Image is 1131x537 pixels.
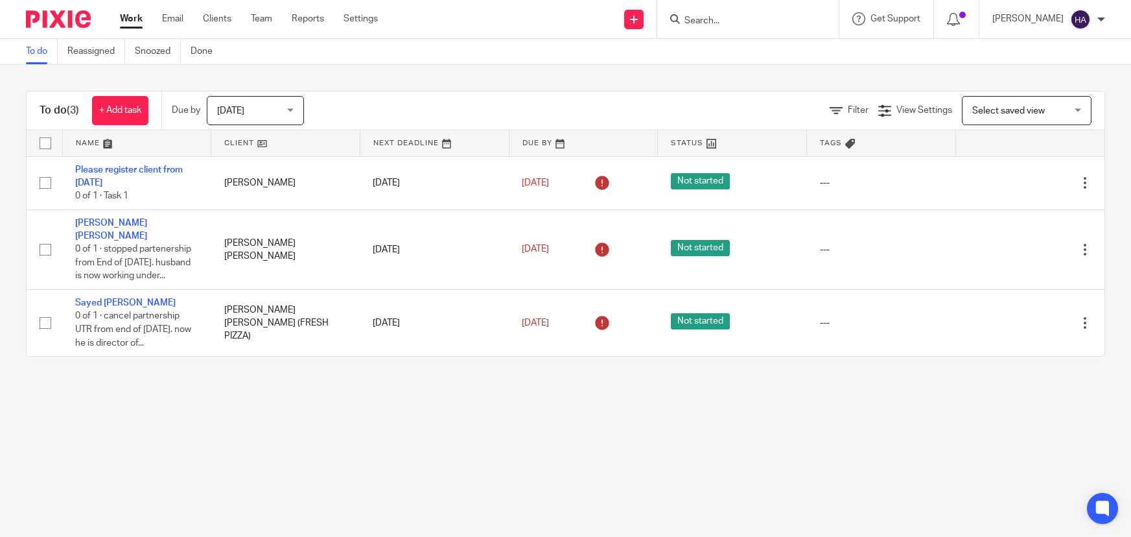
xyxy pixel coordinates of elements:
span: Select saved view [972,106,1045,115]
span: Tags [820,139,842,147]
img: Pixie [26,10,91,28]
a: Please register client from [DATE] [75,165,183,187]
span: View Settings [896,106,952,115]
span: [DATE] [522,245,549,254]
span: Get Support [870,14,920,23]
a: Team [251,12,272,25]
a: Reports [292,12,324,25]
a: Done [191,39,222,64]
span: [DATE] [522,318,549,328]
span: Not started [671,173,730,189]
p: [PERSON_NAME] [992,12,1064,25]
a: Reassigned [67,39,125,64]
a: Sayed [PERSON_NAME] [75,298,176,307]
td: [PERSON_NAME] [PERSON_NAME] (FRESH PIZZA) [211,290,360,357]
a: Work [120,12,143,25]
a: To do [26,39,58,64]
td: [DATE] [360,209,509,289]
span: Not started [671,313,730,329]
div: --- [820,316,943,329]
span: Not started [671,240,730,256]
a: [PERSON_NAME] [PERSON_NAME] [75,219,147,241]
input: Search [683,16,800,27]
span: (3) [67,105,79,115]
span: [DATE] [217,106,244,115]
a: Settings [344,12,378,25]
td: [DATE] [360,290,509,357]
img: svg%3E [1070,9,1091,30]
td: [PERSON_NAME] [211,156,360,209]
span: 0 of 1 · Task 1 [75,191,128,200]
td: [PERSON_NAME] [PERSON_NAME] [211,209,360,289]
span: [DATE] [522,178,549,187]
td: [DATE] [360,156,509,209]
div: --- [820,243,943,256]
a: Snoozed [135,39,181,64]
a: Clients [203,12,231,25]
span: 0 of 1 · stopped partenership from End of [DATE]. husband is now working under... [75,245,191,281]
span: 0 of 1 · cancel partnership UTR from end of [DATE]. now he is director of... [75,312,191,348]
p: Due by [172,104,200,117]
a: Email [162,12,183,25]
a: + Add task [92,96,148,125]
h1: To do [40,104,79,117]
span: Filter [848,106,869,115]
div: --- [820,176,943,189]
